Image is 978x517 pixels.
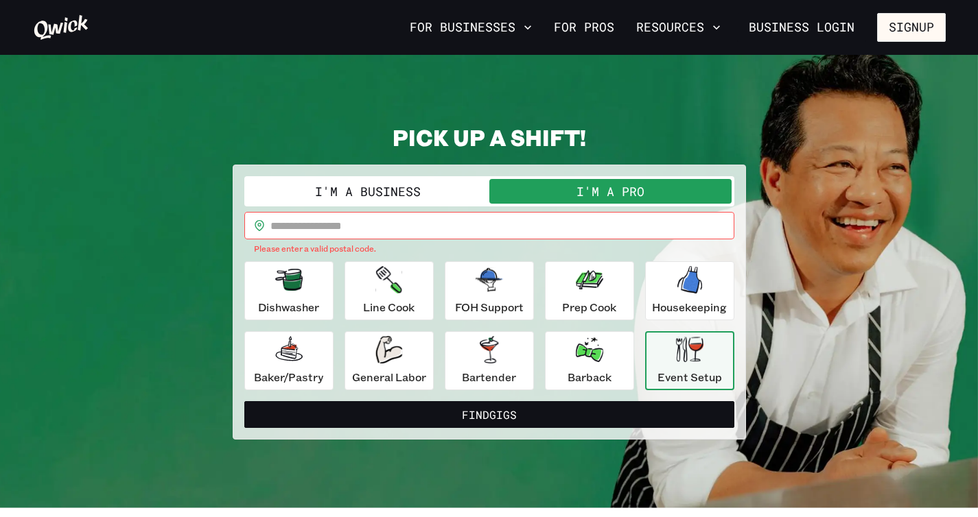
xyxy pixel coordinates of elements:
p: Please enter a valid postal code. [254,242,725,256]
p: Barback [568,369,612,385]
button: General Labor [345,331,434,390]
p: Baker/Pastry [254,369,323,385]
button: Dishwasher [244,261,334,320]
p: Housekeeping [652,299,727,315]
button: FOH Support [445,261,534,320]
p: FOH Support [455,299,524,315]
p: Bartender [462,369,516,385]
a: For Pros [548,16,620,39]
button: I'm a Business [247,179,489,204]
button: Baker/Pastry [244,331,334,390]
p: Event Setup [657,369,722,385]
h2: PICK UP A SHIFT! [233,123,746,151]
button: Barback [545,331,634,390]
button: FindGigs [244,401,734,429]
button: Resources [631,16,726,39]
p: Line Cook [363,299,415,315]
button: I'm a Pro [489,179,732,204]
button: Event Setup [645,331,734,390]
p: Prep Cook [562,299,616,315]
button: Signup [877,13,946,42]
p: Dishwasher [258,299,319,315]
p: General Labor [352,369,426,385]
button: Line Cook [345,261,434,320]
a: Business Login [737,13,866,42]
button: Housekeeping [645,261,734,320]
button: For Businesses [404,16,537,39]
button: Prep Cook [545,261,634,320]
button: Bartender [445,331,534,390]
